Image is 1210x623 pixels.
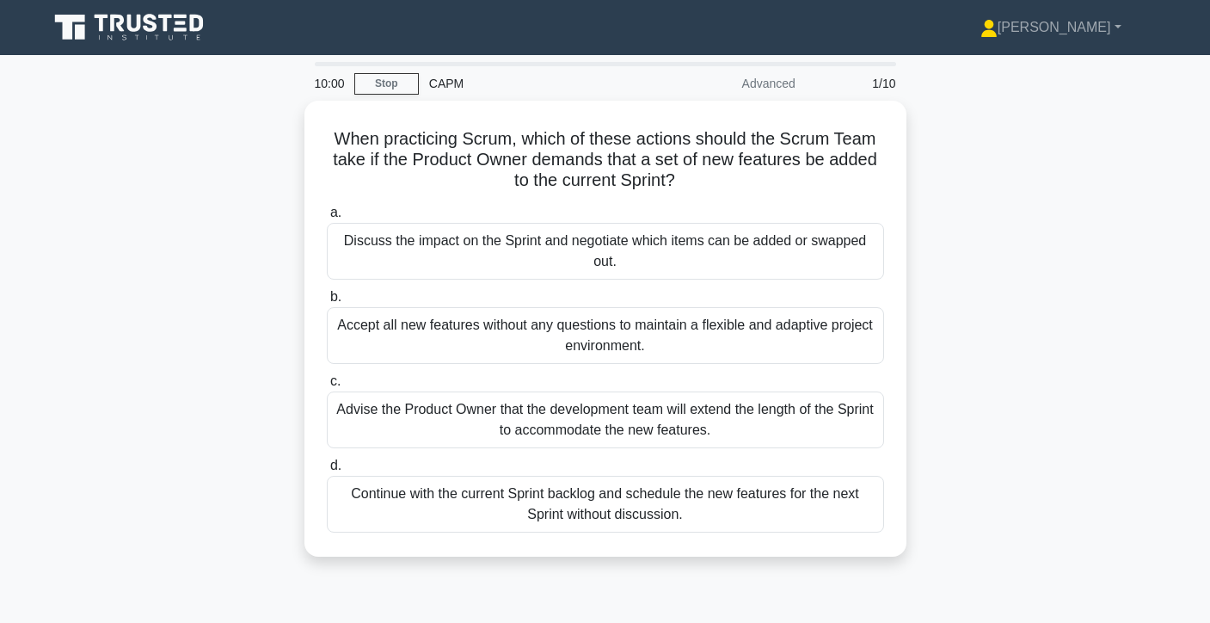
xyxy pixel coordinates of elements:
div: Accept all new features without any questions to maintain a flexible and adaptive project environ... [327,307,884,364]
div: 10:00 [304,66,354,101]
a: [PERSON_NAME] [939,10,1163,45]
div: CAPM [419,66,655,101]
span: d. [330,458,341,472]
span: b. [330,289,341,304]
div: Advanced [655,66,806,101]
h5: When practicing Scrum, which of these actions should the Scrum Team take if the Product Owner dem... [325,128,886,192]
div: Discuss the impact on the Sprint and negotiate which items can be added or swapped out. [327,223,884,280]
div: 1/10 [806,66,906,101]
span: c. [330,373,341,388]
div: Advise the Product Owner that the development team will extend the length of the Sprint to accomm... [327,392,884,448]
div: Continue with the current Sprint backlog and schedule the new features for the next Sprint withou... [327,476,884,533]
a: Stop [354,73,419,95]
span: a. [330,205,341,219]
